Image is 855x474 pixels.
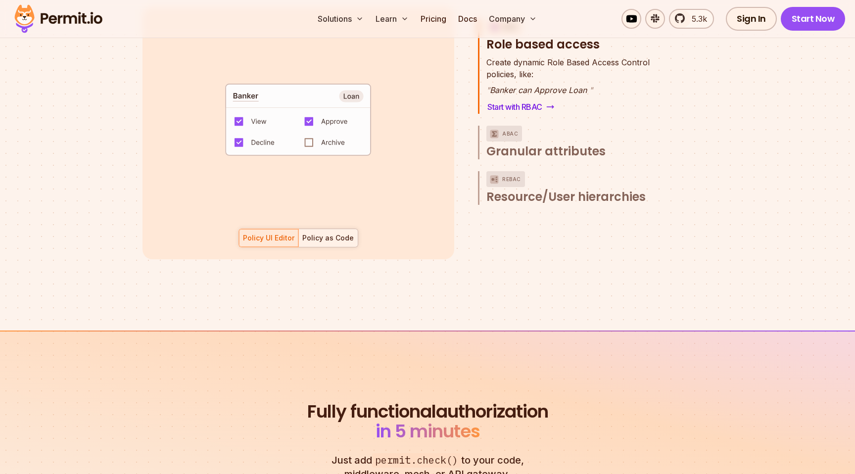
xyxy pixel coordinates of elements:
p: ABAC [502,126,518,142]
span: 5.3k [686,13,707,25]
span: Granular attributes [486,143,606,159]
a: 5.3k [669,9,714,29]
a: Start Now [781,7,846,31]
span: Fully functional [307,402,436,422]
span: Create dynamic Role Based Access Control [486,56,650,68]
p: Banker can Approve Loan [486,84,650,96]
h2: authorization [305,402,550,441]
button: ABACGranular attributes [486,126,671,159]
button: Company [485,9,541,29]
a: Sign In [726,7,777,31]
img: Permit logo [10,2,107,36]
a: Pricing [417,9,450,29]
button: ReBACResource/User hierarchies [486,171,671,205]
button: Solutions [314,9,368,29]
span: in 5 minutes [376,419,480,444]
a: Start with RBAC [486,100,555,114]
p: ReBAC [502,171,521,187]
p: policies, like: [486,56,650,80]
span: Resource/User hierarchies [486,189,646,205]
a: Docs [454,9,481,29]
button: Policy as Code [298,229,358,247]
div: Policy as Code [302,233,354,243]
span: " [589,85,593,95]
button: Learn [372,9,413,29]
div: RBACRole based access [486,56,671,114]
span: " [486,85,490,95]
span: permit.check() [372,453,461,468]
